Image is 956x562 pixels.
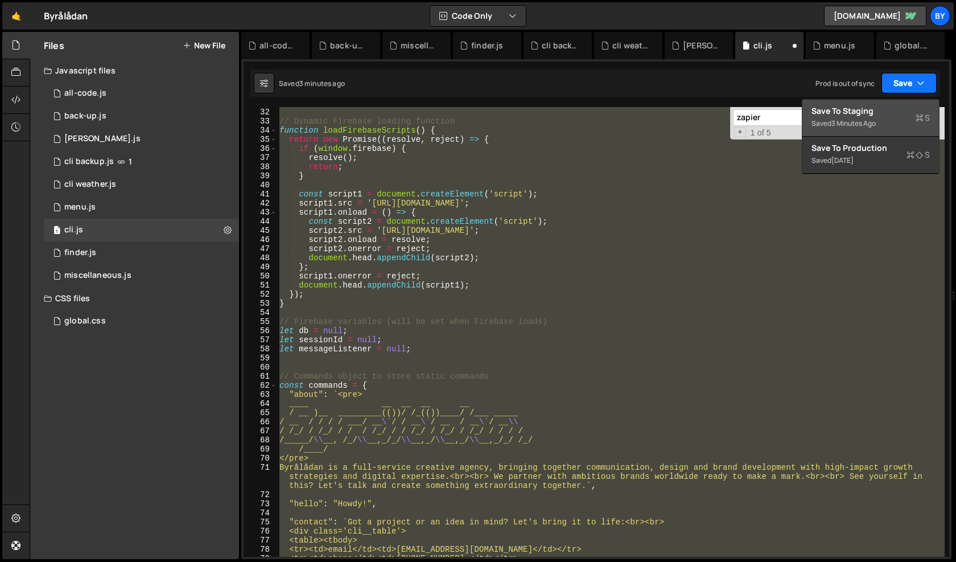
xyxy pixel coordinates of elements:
div: [DATE] [831,155,854,165]
div: 57 [244,335,277,344]
div: Prod is out of sync [815,79,875,88]
div: 10338/35579.js [44,82,239,105]
div: 10338/23371.js [44,219,239,241]
div: Save to Production [811,142,930,154]
a: [DOMAIN_NAME] [824,6,926,26]
div: 10338/45237.js [44,264,239,287]
span: S [916,112,930,124]
span: Toggle Replace mode [734,127,746,137]
div: 10338/45238.js [44,196,239,219]
div: 46 [244,235,277,244]
button: Save [881,73,937,93]
div: 3 minutes ago [831,118,876,128]
div: 63 [244,390,277,399]
div: 52 [244,290,277,299]
div: 73 [244,499,277,508]
div: CSS files [30,287,239,310]
div: 56 [244,326,277,335]
div: 76 [244,527,277,536]
h2: Files [44,39,64,52]
div: miscellaneous.js [401,40,437,51]
div: Byrålådan [44,9,88,23]
input: Search for [733,109,876,126]
div: 10338/45267.js [44,105,239,128]
div: cli.js [753,40,772,51]
div: 64 [244,399,277,408]
div: 72 [244,490,277,499]
div: 51 [244,281,277,290]
div: 37 [244,153,277,162]
div: 10338/24973.js [44,241,239,264]
div: Javascript files [30,59,239,82]
span: S [906,149,930,161]
div: cli backup.js [542,40,578,51]
div: all-code.js [64,88,106,99]
div: cli weather.js [612,40,649,51]
div: 10338/45687.js [44,173,239,196]
div: 59 [244,354,277,363]
div: 41 [244,190,277,199]
div: 75 [244,518,277,527]
button: Code Only [430,6,526,26]
div: 69 [244,445,277,454]
div: Save to Staging [811,105,930,117]
div: 65 [244,408,277,417]
div: 61 [244,372,277,381]
div: 36 [244,144,277,153]
div: Saved [811,154,930,167]
div: 32 [244,108,277,117]
div: 44 [244,217,277,226]
a: 🤙 [2,2,30,30]
div: 10338/45688.js [44,150,239,173]
div: finder.js [471,40,503,51]
div: 40 [244,181,277,190]
span: 1 [129,157,132,166]
button: New File [183,41,225,50]
div: 62 [244,381,277,390]
div: 68 [244,436,277,445]
div: menu.js [64,202,96,212]
div: 70 [244,454,277,463]
div: Saved [811,117,930,130]
div: 34 [244,126,277,135]
div: back-up.js [330,40,366,51]
span: 1 [53,227,60,236]
div: 3 minutes ago [299,79,345,88]
div: 66 [244,417,277,426]
div: cli weather.js [64,179,116,190]
div: miscellaneous.js [64,270,131,281]
div: 58 [244,344,277,354]
div: 43 [244,208,277,217]
div: Saved [279,79,345,88]
div: all-code.js [259,40,296,51]
div: menu.js [824,40,855,51]
div: 38 [244,162,277,171]
div: 10338/45273.js [44,128,239,150]
div: 77 [244,536,277,545]
div: 39 [244,171,277,181]
span: 1 of 5 [746,128,776,137]
div: 54 [244,308,277,317]
div: cli.js [64,225,83,235]
div: global.css [64,316,106,326]
div: 49 [244,262,277,272]
div: 60 [244,363,277,372]
div: 33 [244,117,277,126]
div: 10338/24192.css [44,310,239,333]
div: 50 [244,272,277,281]
div: 71 [244,463,277,490]
div: 74 [244,508,277,518]
div: cli backup.js [64,157,114,167]
div: finder.js [64,248,96,258]
button: Save to ProductionS Saved[DATE] [802,137,939,174]
a: By [930,6,950,26]
div: 55 [244,317,277,326]
div: 48 [244,253,277,262]
div: 35 [244,135,277,144]
div: 42 [244,199,277,208]
div: global.css [895,40,931,51]
div: back-up.js [64,111,106,121]
div: 78 [244,545,277,554]
button: Save to StagingS Saved3 minutes ago [802,100,939,137]
div: 47 [244,244,277,253]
